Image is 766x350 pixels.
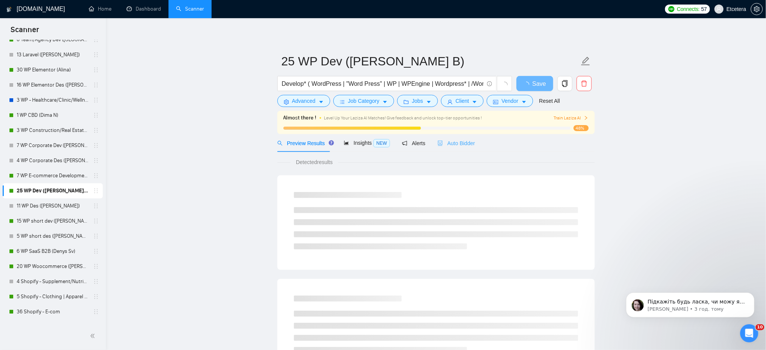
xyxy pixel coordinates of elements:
span: holder [93,112,99,118]
a: 7 WP E-commerce Development ([PERSON_NAME] B) [17,168,88,183]
a: dashboardDashboard [127,6,161,12]
span: Save [532,79,546,88]
span: Preview Results [277,140,332,146]
button: folderJobscaret-down [397,95,438,107]
span: info-circle [487,81,492,86]
iframe: Intercom notifications повідомлення [615,277,766,330]
a: 5 WP short des ([PERSON_NAME]) [17,229,88,244]
span: user [716,6,722,12]
span: right [584,116,588,120]
img: logo [6,3,12,15]
a: 4 WP Corporate Des ([PERSON_NAME]) [17,153,88,168]
span: search [277,141,283,146]
span: Alerts [402,140,426,146]
button: barsJob Categorycaret-down [333,95,394,107]
button: settingAdvancedcaret-down [277,95,330,107]
a: 17 Shopify other ([PERSON_NAME]) [17,319,88,335]
span: Client [456,97,469,105]
span: holder [93,263,99,269]
span: caret-down [521,99,527,105]
a: 5 Shopify - Clothing | Apparel Website [17,289,88,304]
span: 10 [756,324,764,330]
span: copy [558,80,572,87]
span: notification [402,141,407,146]
span: Connects: [677,5,700,13]
span: holder [93,294,99,300]
a: 4 Shopify - Supplement/Nutrition/Food Website [17,274,88,289]
a: 1 WP CBD (Dima N) [17,108,88,123]
a: setting [751,6,763,12]
span: holder [93,248,99,254]
a: 7 WP Corporate Dev ([PERSON_NAME] B) [17,138,88,153]
span: user [447,99,453,105]
span: holder [93,173,99,179]
span: caret-down [382,99,388,105]
span: bars [340,99,345,105]
span: 48% [574,125,589,131]
span: caret-down [472,99,477,105]
button: setting [751,3,763,15]
span: Vendor [501,97,518,105]
input: Scanner name... [282,52,579,71]
span: holder [93,279,99,285]
span: NEW [373,139,390,147]
span: holder [93,218,99,224]
a: 25 WP Dev ([PERSON_NAME] B) [17,183,88,198]
span: loading [501,82,508,88]
span: holder [93,67,99,73]
span: holder [93,127,99,133]
a: Reset All [539,97,560,105]
a: 30 WP Elementor (Alina) [17,62,88,77]
span: Insights [344,140,390,146]
a: 20 WP Woocommerce ([PERSON_NAME]) [17,259,88,274]
button: copy [557,76,573,91]
span: holder [93,158,99,164]
span: Almost there ! [283,114,317,122]
span: Job Category [348,97,379,105]
button: Save [517,76,553,91]
span: Level Up Your Laziza AI Matches! Give feedback and unlock top-tier opportunities ! [324,115,482,121]
a: 13 Laravel ([PERSON_NAME]) [17,47,88,62]
button: delete [577,76,592,91]
span: loading [523,82,532,88]
span: Detected results [291,158,338,166]
a: searchScanner [176,6,204,12]
a: 16 WP Elementor Des ([PERSON_NAME]) [17,77,88,93]
span: holder [93,233,99,239]
span: 57 [701,5,707,13]
span: setting [284,99,289,105]
span: Scanner [5,24,45,40]
span: folder [404,99,409,105]
img: upwork-logo.png [669,6,675,12]
span: idcard [493,99,498,105]
span: holder [93,203,99,209]
input: Search Freelance Jobs... [282,79,484,88]
a: 36 Shopify - E-com [17,304,88,319]
span: holder [93,188,99,194]
span: Jobs [412,97,423,105]
a: 11 WP Des ([PERSON_NAME]) [17,198,88,214]
div: Tooltip anchor [328,139,335,146]
span: holder [93,142,99,149]
span: robot [438,141,443,146]
span: double-left [90,332,97,340]
a: 15 WP short dev ([PERSON_NAME] B) [17,214,88,229]
iframe: Intercom live chat [740,324,758,342]
button: idcardVendorcaret-down [487,95,533,107]
span: holder [93,52,99,58]
button: Train Laziza AI [554,115,588,122]
span: holder [93,97,99,103]
span: Advanced [292,97,316,105]
button: userClientcaret-down [441,95,484,107]
span: holder [93,309,99,315]
span: delete [577,80,591,87]
a: 3 WP Construction/Real Estate Website Development ([PERSON_NAME] B) [17,123,88,138]
span: area-chart [344,140,349,146]
span: holder [93,82,99,88]
a: homeHome [89,6,111,12]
